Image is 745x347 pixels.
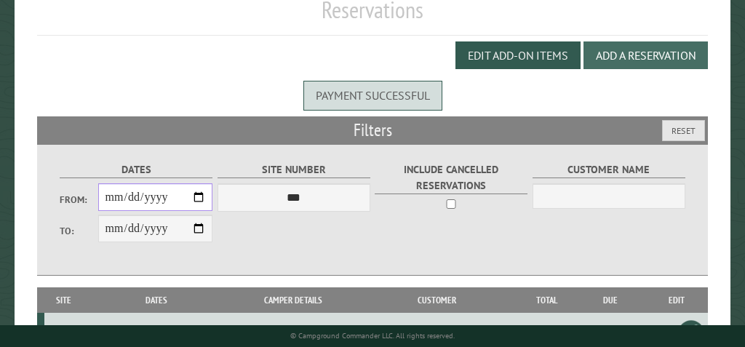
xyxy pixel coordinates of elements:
label: To: [60,224,98,238]
th: Total [518,287,576,313]
button: Add a Reservation [583,41,708,69]
small: © Campground Commander LLC. All rights reserved. [290,331,455,340]
th: Dates [83,287,229,313]
h2: Filters [37,116,708,144]
label: Include Cancelled Reservations [375,161,527,194]
th: Camper Details [229,287,356,313]
label: From: [60,193,98,207]
th: Due [576,287,645,313]
th: Site [44,287,83,313]
button: Reset [662,120,705,141]
div: Payment successful [303,81,442,110]
label: Site Number [218,161,370,178]
label: Customer Name [533,161,685,178]
th: Edit [645,287,708,313]
label: Dates [60,161,212,178]
th: Customer [356,287,517,313]
button: Edit Add-on Items [455,41,581,69]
